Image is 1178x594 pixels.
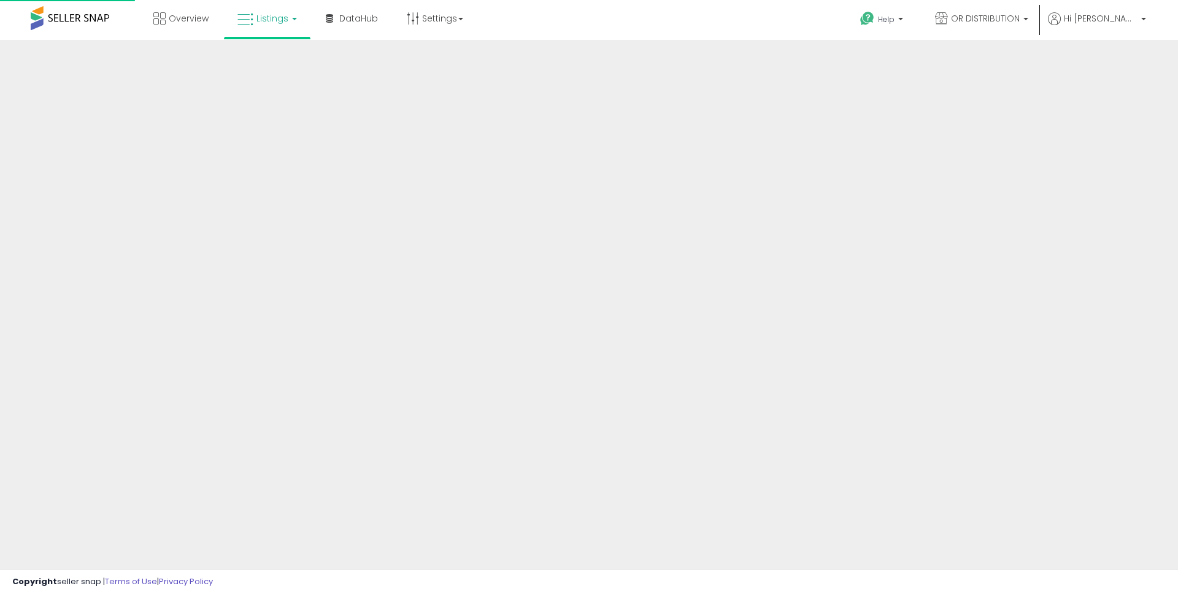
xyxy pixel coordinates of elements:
span: DataHub [339,12,378,25]
span: Help [878,14,895,25]
span: OR DISTRIBUTION [951,12,1020,25]
a: Help [850,2,915,40]
i: Get Help [860,11,875,26]
span: Listings [256,12,288,25]
span: Hi [PERSON_NAME] [1064,12,1138,25]
span: Overview [169,12,209,25]
a: Hi [PERSON_NAME] [1048,12,1146,40]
